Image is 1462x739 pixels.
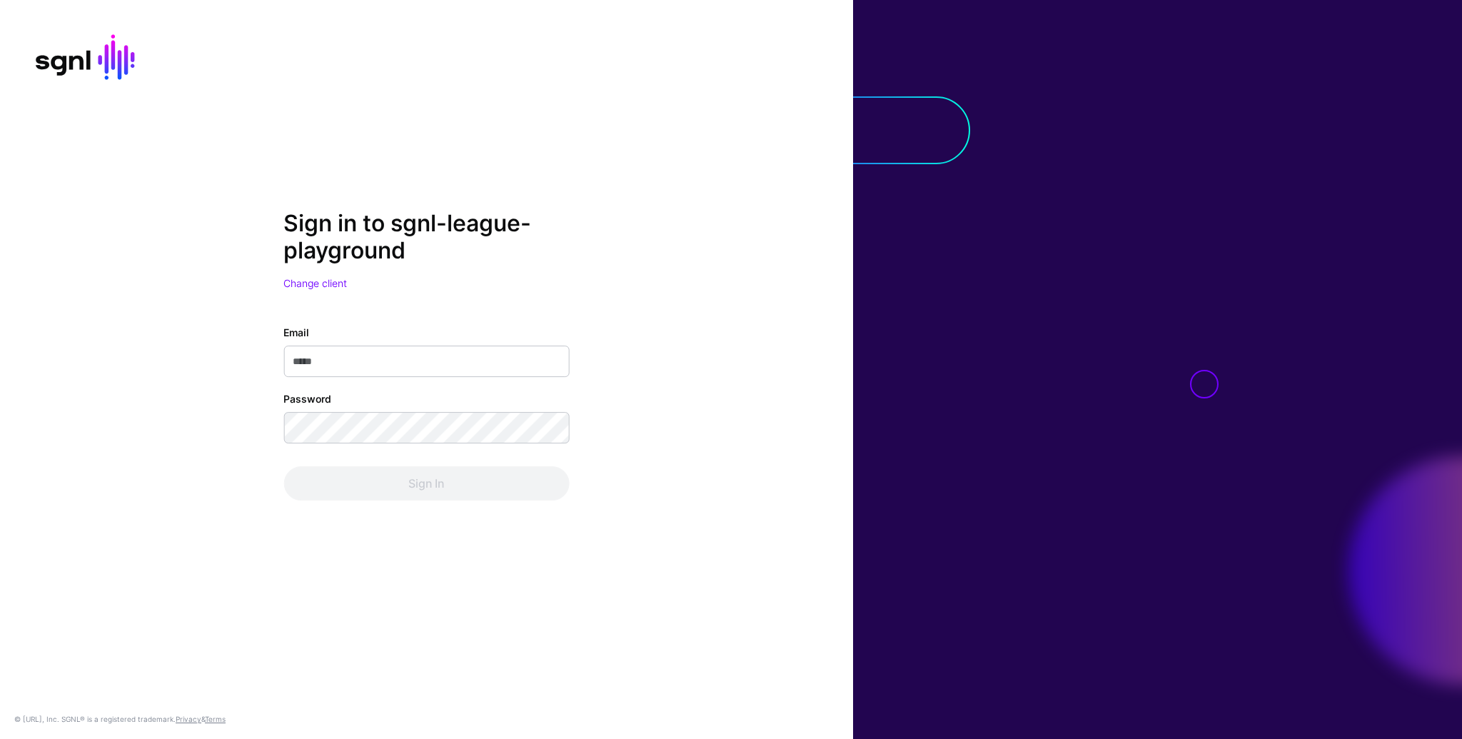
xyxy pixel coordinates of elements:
[14,713,226,725] div: © [URL], Inc. SGNL® is a registered trademark. &
[283,277,347,289] a: Change client
[283,210,569,265] h2: Sign in to sgnl-league-playground
[205,715,226,723] a: Terms
[176,715,201,723] a: Privacy
[283,391,331,406] label: Password
[283,325,309,340] label: Email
